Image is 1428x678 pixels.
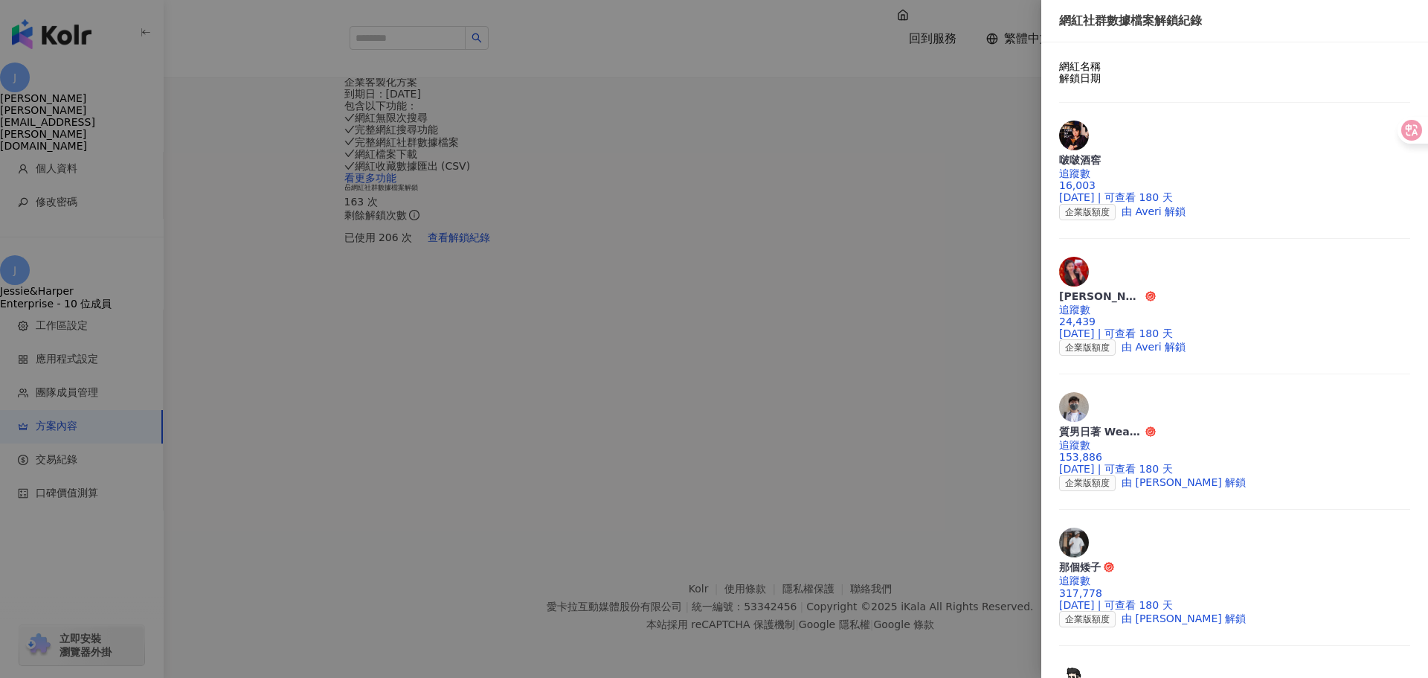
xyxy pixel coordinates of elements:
[1059,339,1116,356] span: 企業版額度
[1059,560,1101,575] div: 那個矮子
[1059,611,1116,627] span: 企業版額度
[1059,304,1410,327] div: 追蹤數 24,439
[1059,392,1089,422] img: KOL Avatar
[1059,475,1116,491] span: 企業版額度
[1059,575,1410,598] div: 追蹤數 317,778
[1059,424,1142,439] div: 質男日著 WearLife
[1059,339,1410,356] div: 由 Averi 解鎖
[1059,528,1089,557] img: KOL Avatar
[1059,12,1410,30] div: 網紅社群數據檔案解鎖紀錄
[1059,463,1410,475] div: [DATE] | 可查看 180 天
[1059,599,1410,611] div: [DATE] | 可查看 180 天
[1059,528,1410,645] a: KOL Avatar那個矮子追蹤數 317,778[DATE] | 可查看 180 天企業版額度由 [PERSON_NAME] 解鎖
[1059,327,1410,339] div: [DATE] | 可查看 180 天
[1059,121,1089,150] img: KOL Avatar
[1059,72,1410,84] div: 解鎖日期
[1059,475,1410,491] div: 由 [PERSON_NAME] 解鎖
[1059,167,1410,191] div: 追蹤數 16,003
[1059,611,1410,627] div: 由 [PERSON_NAME] 解鎖
[1059,439,1410,463] div: 追蹤數 153,886
[1059,153,1101,167] div: 啵啵酒窖
[1059,257,1089,287] img: KOL Avatar
[1059,392,1410,510] a: KOL Avatar質男日著 WearLife追蹤數 153,886[DATE] | 可查看 180 天企業版額度由 [PERSON_NAME] 解鎖
[1059,204,1410,220] div: 由 Averi 解鎖
[1059,121,1410,238] a: KOL Avatar啵啵酒窖追蹤數 16,003[DATE] | 可查看 180 天企業版額度由 Averi 解鎖
[1059,289,1142,304] div: [PERSON_NAME]兒微醺頻道
[1059,204,1116,220] span: 企業版額度
[1059,60,1410,72] div: 網紅名稱
[1059,257,1410,374] a: KOL Avatar[PERSON_NAME]兒微醺頻道追蹤數 24,439[DATE] | 可查看 180 天企業版額度由 Averi 解鎖
[1059,191,1410,203] div: [DATE] | 可查看 180 天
